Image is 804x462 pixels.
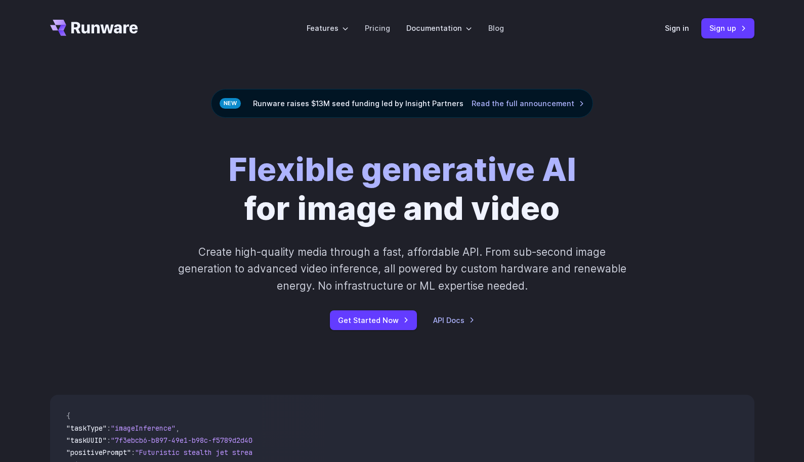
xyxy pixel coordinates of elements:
[307,22,349,34] label: Features
[131,448,135,457] span: :
[177,244,627,294] p: Create high-quality media through a fast, affordable API. From sub-second image generation to adv...
[66,411,70,421] span: {
[365,22,390,34] a: Pricing
[472,98,584,109] a: Read the full announcement
[66,424,107,433] span: "taskType"
[211,89,593,118] div: Runware raises $13M seed funding led by Insight Partners
[176,424,180,433] span: ,
[228,150,576,189] strong: Flexible generative AI
[665,22,689,34] a: Sign in
[228,150,576,227] h1: for image and video
[111,436,265,445] span: "7f3ebcb6-b897-49e1-b98c-f5789d2d40d7"
[107,436,111,445] span: :
[406,22,472,34] label: Documentation
[701,18,754,38] a: Sign up
[66,448,131,457] span: "positivePrompt"
[135,448,503,457] span: "Futuristic stealth jet streaking through a neon-lit cityscape with glowing purple exhaust"
[66,436,107,445] span: "taskUUID"
[488,22,504,34] a: Blog
[433,314,475,326] a: API Docs
[50,20,138,36] a: Go to /
[330,310,417,330] a: Get Started Now
[111,424,176,433] span: "imageInference"
[107,424,111,433] span: :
